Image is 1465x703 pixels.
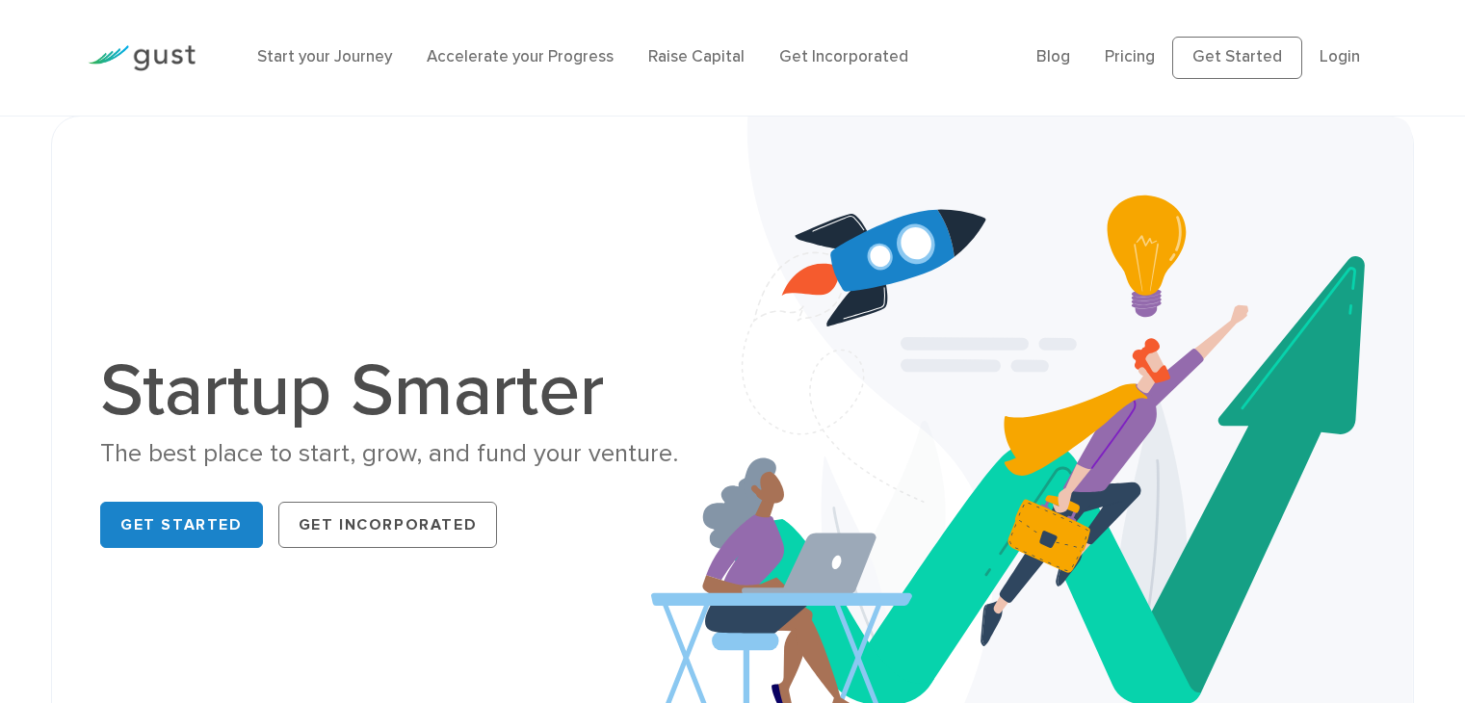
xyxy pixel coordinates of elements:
a: Login [1320,47,1360,66]
a: Start your Journey [257,47,392,66]
h1: Startup Smarter [100,354,718,428]
img: Gust Logo [88,45,196,71]
a: Blog [1036,47,1070,66]
a: Pricing [1105,47,1155,66]
a: Accelerate your Progress [427,47,614,66]
a: Get Incorporated [779,47,908,66]
a: Get Started [100,502,263,548]
a: Get Incorporated [278,502,498,548]
a: Raise Capital [648,47,745,66]
a: Get Started [1172,37,1302,79]
div: The best place to start, grow, and fund your venture. [100,437,718,471]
